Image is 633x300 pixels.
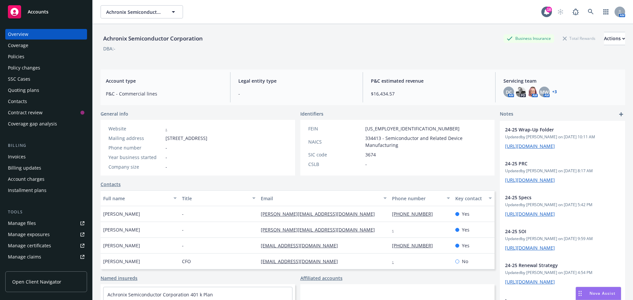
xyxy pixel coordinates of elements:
[8,74,30,84] div: SSC Cases
[166,144,167,151] span: -
[108,144,163,151] div: Phone number
[505,126,603,133] span: 24-25 Wrap-Up Folder
[5,3,87,21] a: Accounts
[166,135,207,142] span: [STREET_ADDRESS]
[8,218,36,229] div: Manage files
[554,5,567,18] a: Start snowing
[308,161,363,168] div: CSLB
[5,163,87,173] a: Billing updates
[28,9,48,14] span: Accounts
[500,121,625,155] div: 24-25 Wrap-Up FolderUpdatedby [PERSON_NAME] on [DATE] 10:11 AM[URL][DOMAIN_NAME]
[515,87,526,97] img: photo
[106,90,222,97] span: P&C - Commercial lines
[371,77,487,84] span: P&C estimated revenue
[576,287,584,300] div: Drag to move
[5,263,87,273] a: Manage BORs
[5,85,87,95] a: Quoting plans
[182,242,184,249] span: -
[101,34,205,43] div: Achronix Semiconductor Corporation
[8,40,28,51] div: Coverage
[546,7,552,13] div: 18
[103,242,140,249] span: [PERSON_NAME]
[8,151,26,162] div: Invoices
[505,270,620,276] span: Updated by [PERSON_NAME] on [DATE] 4:54 PM
[101,275,137,282] a: Named insureds
[108,135,163,142] div: Mailing address
[166,163,167,170] span: -
[392,211,438,217] a: [PHONE_NUMBER]
[103,258,140,265] span: [PERSON_NAME]
[5,74,87,84] a: SSC Cases
[500,155,625,189] div: 24-25 PRCUpdatedby [PERSON_NAME] on [DATE] 8:17 AM[URL][DOMAIN_NAME]
[8,96,27,107] div: Contacts
[103,45,115,52] div: DBA: -
[108,154,163,161] div: Year business started
[589,290,616,296] span: Nova Assist
[103,210,140,217] span: [PERSON_NAME]
[604,32,625,45] button: Actions
[5,29,87,40] a: Overview
[505,160,603,167] span: 24-25 PRC
[300,110,323,117] span: Identifiers
[103,226,140,233] span: [PERSON_NAME]
[8,29,28,40] div: Overview
[8,163,41,173] div: Billing updates
[182,210,184,217] span: -
[569,5,582,18] a: Report a Bug
[505,168,620,174] span: Updated by [PERSON_NAME] on [DATE] 8:17 AM
[505,279,555,285] a: [URL][DOMAIN_NAME]
[505,134,620,140] span: Updated by [PERSON_NAME] on [DATE] 10:11 AM
[552,90,557,94] a: +3
[371,90,487,97] span: $16,434.57
[505,143,555,149] a: [URL][DOMAIN_NAME]
[182,195,248,202] div: Title
[389,190,452,206] button: Phone number
[365,125,460,132] span: [US_EMPLOYER_IDENTIFICATION_NUMBER]
[5,119,87,129] a: Coverage gap analysis
[5,240,87,251] a: Manage certificates
[392,242,438,249] a: [PHONE_NUMBER]
[261,211,380,217] a: [PERSON_NAME][EMAIL_ADDRESS][DOMAIN_NAME]
[238,77,355,84] span: Legal entity type
[8,119,57,129] div: Coverage gap analysis
[8,174,45,184] div: Account charges
[166,154,167,161] span: -
[503,34,554,42] div: Business Insurance
[106,9,163,15] span: Achronix Semiconductor Corporation
[505,236,620,242] span: Updated by [PERSON_NAME] on [DATE] 9:59 AM
[365,161,367,168] span: -
[5,229,87,240] a: Manage exposures
[462,242,469,249] span: Yes
[5,252,87,262] a: Manage claims
[258,190,389,206] button: Email
[527,87,538,97] img: photo
[5,151,87,162] a: Invoices
[261,242,343,249] a: [EMAIL_ADDRESS][DOMAIN_NAME]
[5,209,87,215] div: Tools
[392,258,399,264] a: -
[101,110,128,117] span: General info
[182,258,191,265] span: CFO
[308,151,363,158] div: SIC code
[462,210,469,217] span: Yes
[599,5,613,18] a: Switch app
[503,77,620,84] span: Servicing team
[453,190,495,206] button: Key contact
[238,90,355,97] span: -
[12,278,61,285] span: Open Client Navigator
[617,110,625,118] a: add
[261,195,379,202] div: Email
[300,275,343,282] a: Affiliated accounts
[505,262,603,269] span: 24-25 Renewal Strategy
[166,125,167,132] a: -
[576,287,621,300] button: Nova Assist
[505,245,555,251] a: [URL][DOMAIN_NAME]
[500,257,625,290] div: 24-25 Renewal StrategyUpdatedby [PERSON_NAME] on [DATE] 4:54 PM[URL][DOMAIN_NAME]
[182,226,184,233] span: -
[5,107,87,118] a: Contract review
[500,110,513,118] span: Notes
[101,181,121,188] a: Contacts
[8,185,46,196] div: Installment plans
